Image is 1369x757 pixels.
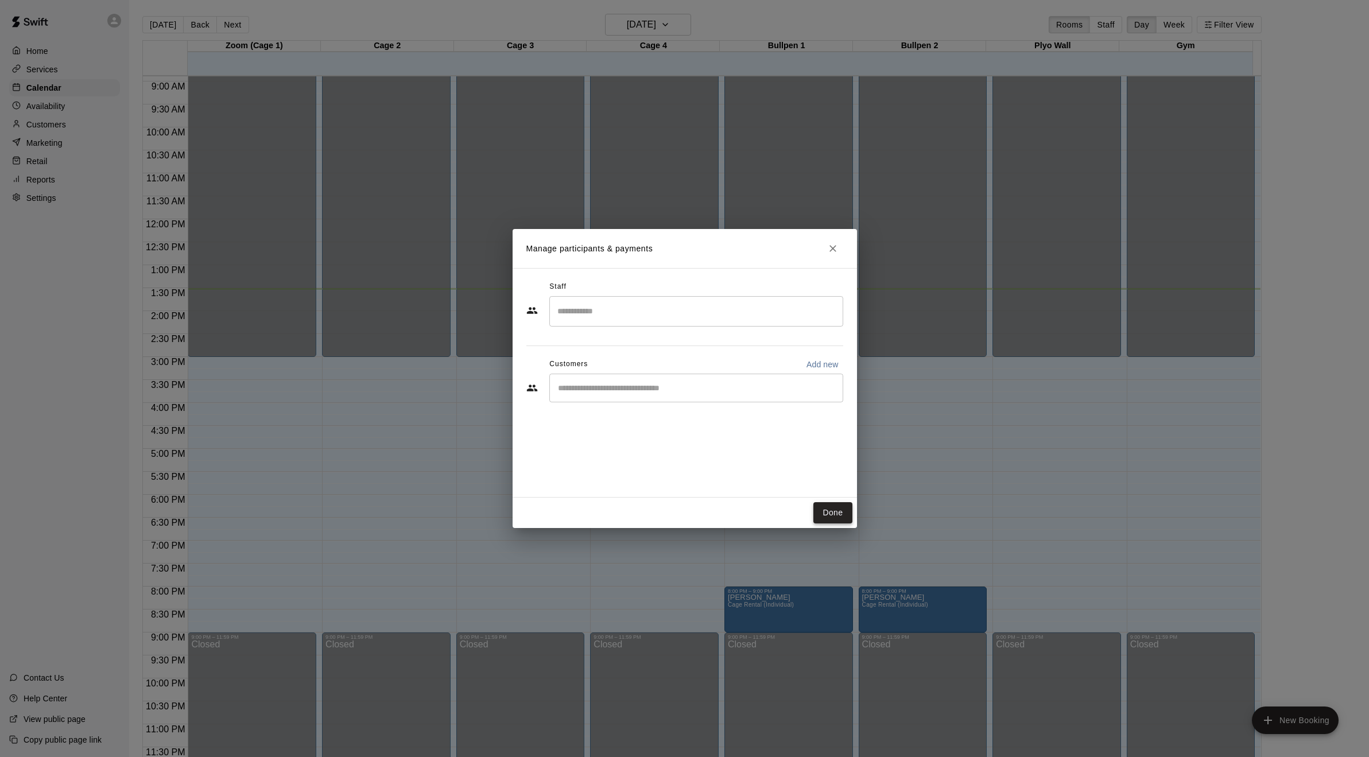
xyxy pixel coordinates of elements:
[549,278,566,296] span: Staff
[526,305,538,316] svg: Staff
[549,296,843,327] div: Search staff
[802,355,843,374] button: Add new
[813,502,852,523] button: Done
[526,382,538,394] svg: Customers
[526,243,653,255] p: Manage participants & payments
[823,238,843,259] button: Close
[806,359,839,370] p: Add new
[549,355,588,374] span: Customers
[549,374,843,402] div: Start typing to search customers...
